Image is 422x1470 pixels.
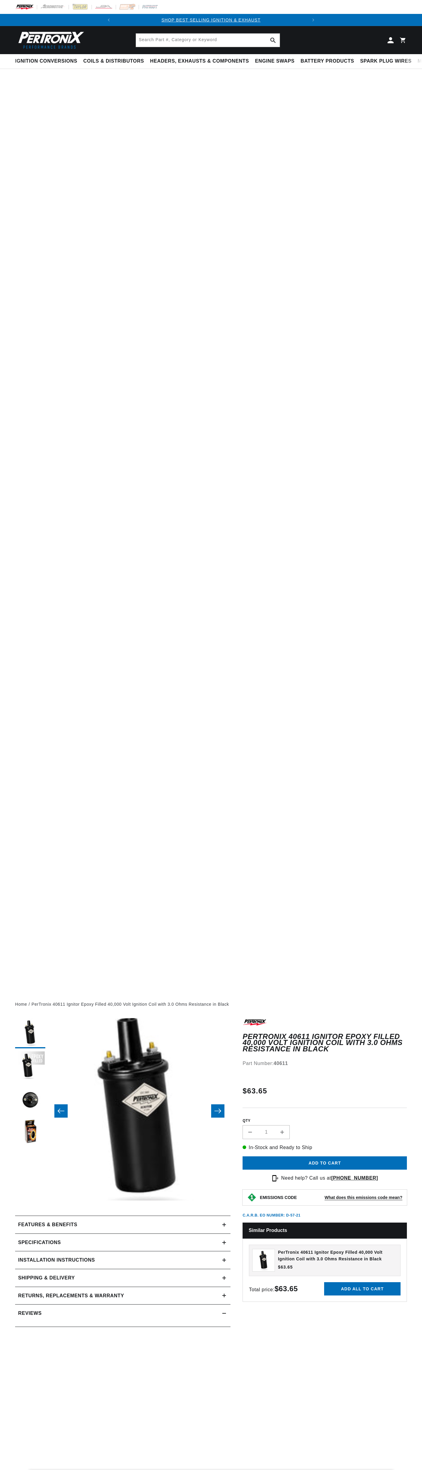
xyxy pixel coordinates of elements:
[31,1001,229,1008] a: PerTronix 40611 Ignitor Epoxy Filled 40,000 Volt Ignition Coil with 3.0 Ohms Resistance in Black
[15,1118,45,1148] button: Load image 4 in gallery view
[278,1264,293,1270] span: $63.65
[243,1213,301,1218] p: C.A.R.B. EO Number: D-57-21
[15,1018,45,1048] button: Load image 1 in gallery view
[15,54,80,68] summary: Ignition Conversions
[15,1001,407,1008] nav: breadcrumbs
[243,1223,407,1239] h2: Similar Products
[324,1282,401,1296] button: Add all to cart
[15,1234,230,1251] summary: Specifications
[15,1305,230,1322] summary: Reviews
[301,58,354,64] span: Battery Products
[211,1104,224,1118] button: Slide right
[243,1144,407,1151] p: In-Stock and Ready to Ship
[357,54,414,68] summary: Spark Plug Wires
[18,1256,95,1264] h2: Installation instructions
[161,18,260,22] a: SHOP BEST SELLING IGNITION & EXHAUST
[15,1018,230,1204] media-gallery: Gallery Viewer
[331,1175,378,1181] a: [PHONE_NUMBER]
[15,1051,45,1082] button: Load image 2 in gallery view
[274,1061,288,1066] strong: 40611
[147,54,252,68] summary: Headers, Exhausts & Components
[18,1221,77,1229] h2: Features & Benefits
[115,17,307,23] div: 1 of 2
[243,1034,407,1052] h1: PerTronix 40611 Ignitor Epoxy Filled 40,000 Volt Ignition Coil with 3.0 Ohms Resistance in Black
[18,1239,61,1246] h2: Specifications
[15,1251,230,1269] summary: Installation instructions
[18,1274,75,1282] h2: Shipping & Delivery
[243,1156,407,1170] button: Add to cart
[243,1118,407,1123] label: QTY
[298,54,357,68] summary: Battery Products
[15,1216,230,1233] summary: Features & Benefits
[249,1287,298,1292] span: Total price:
[360,58,411,64] span: Spark Plug Wires
[255,58,295,64] span: Engine Swaps
[247,1193,257,1202] img: Emissions code
[260,1195,402,1200] button: EMISSIONS CODEWhat does this emissions code mean?
[18,1292,124,1300] h2: Returns, Replacements & Warranty
[54,1104,68,1118] button: Slide left
[18,1309,42,1317] h2: Reviews
[15,1085,45,1115] button: Load image 3 in gallery view
[275,1285,298,1293] strong: $63.65
[136,34,280,47] input: Search Part #, Category or Keyword
[15,58,77,64] span: Ignition Conversions
[80,54,147,68] summary: Coils & Distributors
[243,1060,407,1067] div: Part Number:
[15,1001,27,1008] a: Home
[281,1174,378,1182] p: Need help? Call us at
[103,14,115,26] button: Translation missing: en.sections.announcements.previous_announcement
[307,14,319,26] button: Translation missing: en.sections.announcements.next_announcement
[252,54,298,68] summary: Engine Swaps
[150,58,249,64] span: Headers, Exhausts & Components
[15,30,85,51] img: Pertronix
[243,1086,267,1096] span: $63.65
[260,1195,297,1200] strong: EMISSIONS CODE
[15,1269,230,1287] summary: Shipping & Delivery
[83,58,144,64] span: Coils & Distributors
[115,17,307,23] div: Announcement
[324,1195,402,1200] strong: What does this emissions code mean?
[15,1287,230,1305] summary: Returns, Replacements & Warranty
[266,34,280,47] button: Search Part #, Category or Keyword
